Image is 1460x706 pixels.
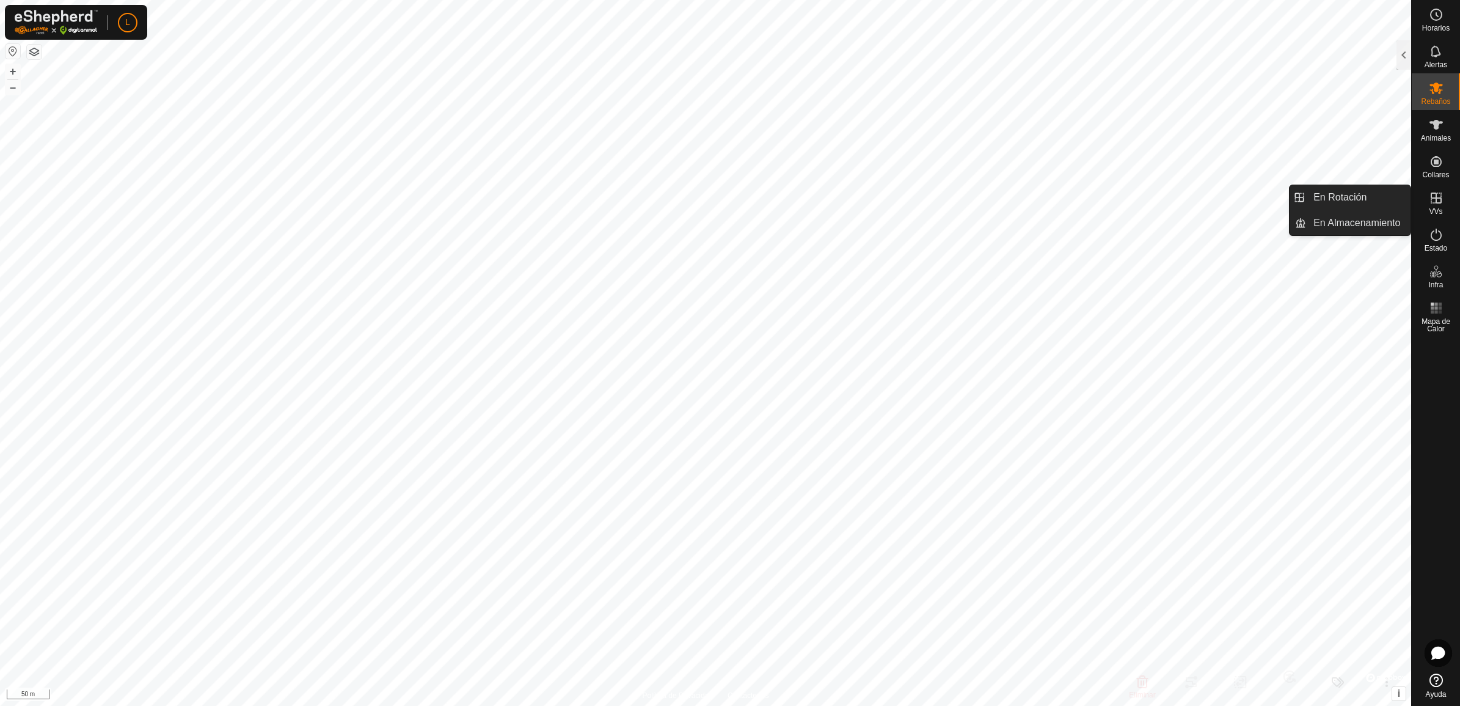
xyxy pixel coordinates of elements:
[125,16,130,29] span: L
[1412,669,1460,703] a: Ayuda
[1426,691,1447,698] span: Ayuda
[1425,61,1447,68] span: Alertas
[1290,185,1411,210] li: En Rotación
[1428,281,1443,289] span: Infra
[643,690,713,701] a: Política de Privacidad
[1425,245,1447,252] span: Estado
[1421,134,1451,142] span: Animales
[1313,216,1400,230] span: En Almacenamiento
[15,10,98,35] img: Logo Gallagher
[1306,185,1411,210] a: En Rotación
[5,64,20,79] button: +
[5,80,20,95] button: –
[1415,318,1457,333] span: Mapa de Calor
[1313,190,1367,205] span: En Rotación
[1421,98,1450,105] span: Rebaños
[1306,211,1411,235] a: En Almacenamiento
[1392,687,1406,700] button: i
[5,44,20,59] button: Restablecer Mapa
[1422,24,1450,32] span: Horarios
[27,45,42,59] button: Capas del Mapa
[1429,208,1442,215] span: VVs
[728,690,768,701] a: Contáctenos
[1398,688,1400,699] span: i
[1422,171,1449,178] span: Collares
[1290,211,1411,235] li: En Almacenamiento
